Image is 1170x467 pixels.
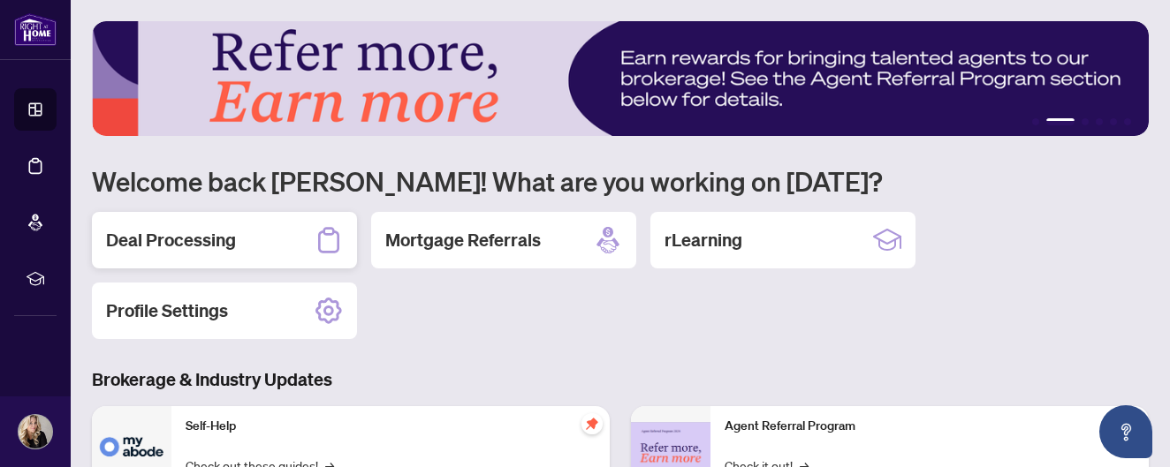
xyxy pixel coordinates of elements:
[1032,118,1039,125] button: 1
[1110,118,1117,125] button: 5
[186,417,596,436] p: Self-Help
[385,228,541,252] h2: Mortgage Referrals
[1124,118,1131,125] button: 6
[92,367,1149,392] h3: Brokerage & Industry Updates
[725,417,1135,436] p: Agent Referral Program
[106,298,228,323] h2: Profile Settings
[19,415,52,448] img: Profile Icon
[665,228,742,252] h2: rLearning
[1082,118,1089,125] button: 3
[1099,405,1152,458] button: Open asap
[92,164,1149,198] h1: Welcome back [PERSON_NAME]! What are you working on [DATE]?
[14,13,57,46] img: logo
[92,21,1149,136] img: Slide 1
[581,413,603,434] span: pushpin
[106,228,236,252] h2: Deal Processing
[1046,118,1075,125] button: 2
[1096,118,1103,125] button: 4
